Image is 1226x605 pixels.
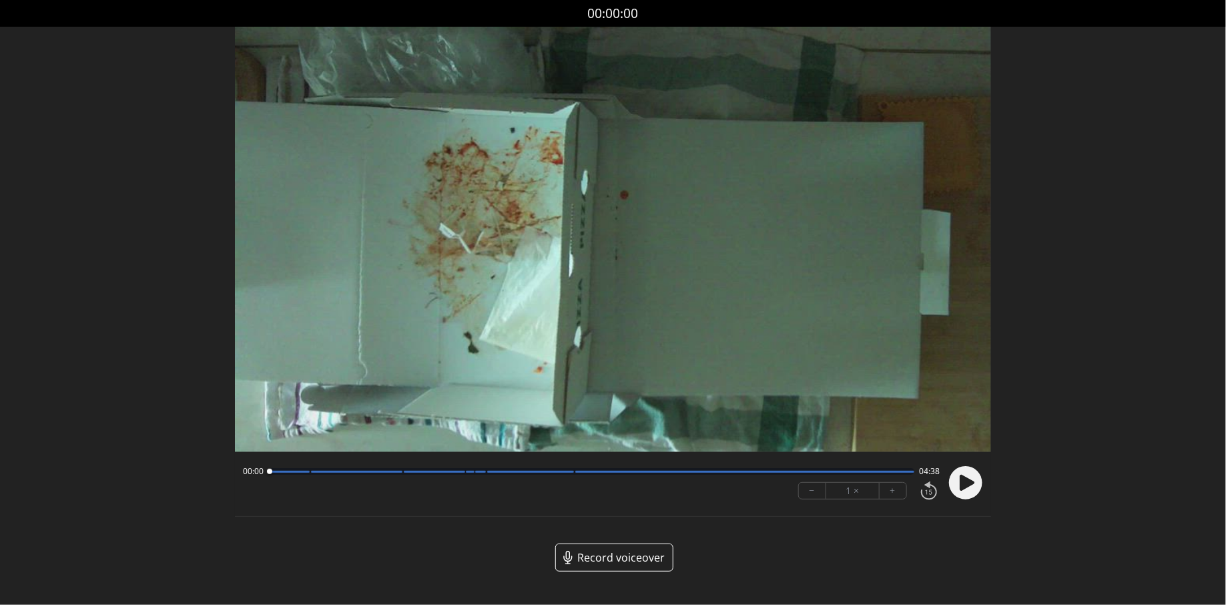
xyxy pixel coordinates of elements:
button: + [880,483,906,499]
span: 04:38 [920,466,940,477]
span: 00:00 [243,466,264,477]
a: Record voiceover [555,544,673,572]
span: Record voiceover [577,550,665,566]
a: 00:00:00 [588,4,639,23]
div: 1 × [826,483,880,499]
button: − [799,483,826,499]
